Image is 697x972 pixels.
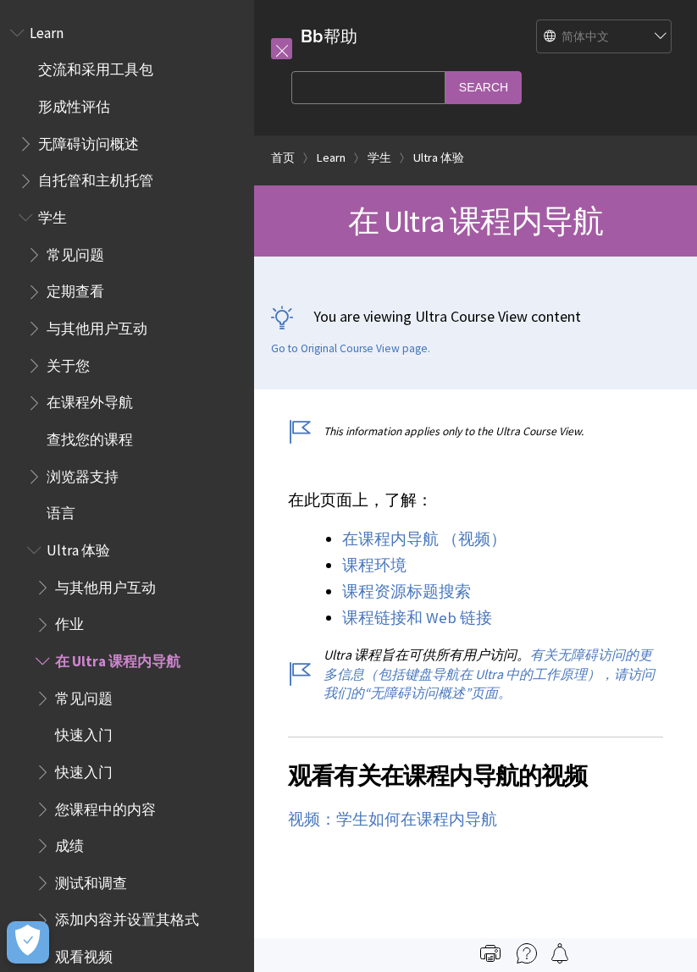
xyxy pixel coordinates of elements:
[55,906,199,929] span: 添加内容并设置其格式
[550,943,570,964] img: Follow this page
[517,943,537,964] img: More help
[47,500,75,522] span: 语言
[301,25,357,47] a: Bb帮助
[47,425,133,448] span: 查找您的课程
[271,341,430,356] a: Go to Original Course View page.
[271,147,295,168] a: 首页
[47,351,90,374] span: 关于您
[38,203,67,226] span: 学生
[47,278,104,301] span: 定期查看
[38,167,153,190] span: 自托管和主机托管
[342,555,407,576] a: 课程环境
[47,314,147,337] span: 与其他用户互动
[55,684,113,707] span: 常见问题
[445,71,522,104] input: Search
[55,721,113,743] span: 快速入门
[324,646,655,702] a: 有关无障碍访问的更多信息（包括键盘导航在 Ultra 中的工作原理），请访问我们的“无障碍访问概述”页面。
[342,582,471,602] a: 课程资源标题搜索
[55,647,180,670] span: 在 Ultra 课程内导航
[55,758,113,781] span: 快速入门
[55,831,84,854] span: 成绩
[47,536,110,559] span: Ultra 体验
[47,462,119,485] span: 浏览器支持
[38,56,153,79] span: 交流和采用工具包
[317,147,346,168] a: Learn
[55,610,84,633] span: 作业
[537,20,672,54] select: Site Language Selector
[38,92,110,115] span: 形成性评估
[480,943,501,964] img: Print
[38,130,139,152] span: 无障碍访问概述
[288,809,497,830] a: 视频：学生如何在课程内导航
[55,869,127,892] span: 测试和调查
[47,240,104,263] span: 常见问题
[301,25,324,47] strong: Bb
[55,942,113,965] span: 观看视频
[55,795,156,818] span: 您课程中的内容
[413,147,464,168] a: Ultra 体验
[47,389,133,411] span: 在课程外导航
[288,737,663,793] h2: 观看有关在课程内导航的视频
[368,147,391,168] a: 学生
[288,489,663,511] p: 在此页面上，了解：
[271,306,680,327] p: You are viewing Ultra Course View content
[288,645,663,702] p: Ultra 课程旨在可供所有用户访问。
[342,608,492,628] a: 课程链接和 Web 链接
[7,921,49,964] button: Open Preferences
[348,202,604,240] span: 在 Ultra 课程内导航
[55,573,156,596] span: 与其他用户互动
[288,423,663,439] p: This information applies only to the Ultra Course View.
[342,529,506,550] a: 在课程内导航 （视频）
[30,19,64,41] span: Learn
